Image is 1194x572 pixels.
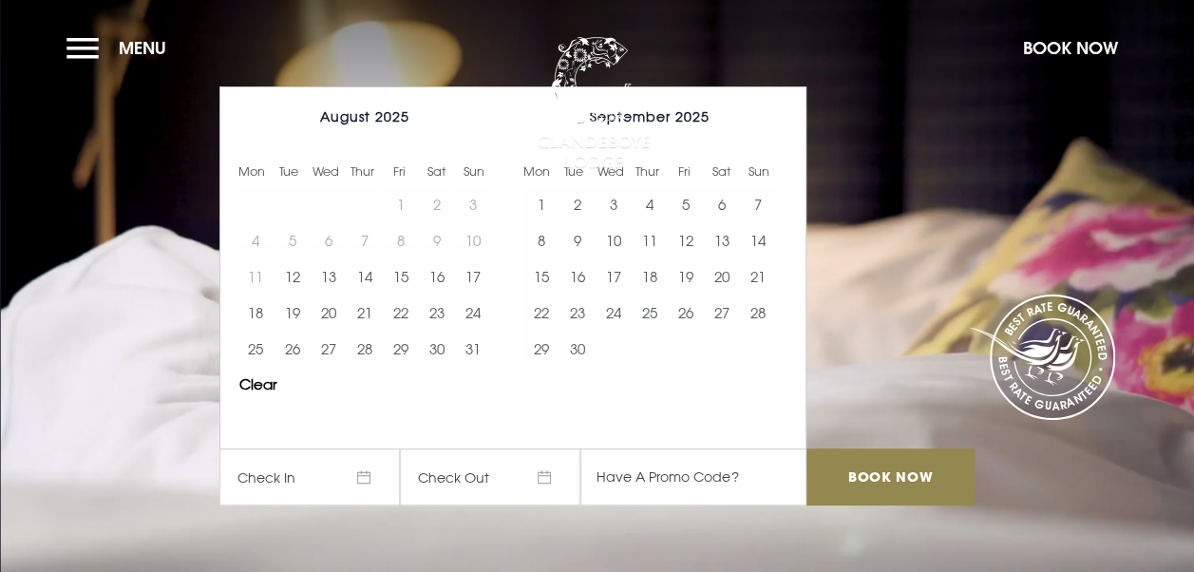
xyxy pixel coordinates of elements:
[559,222,595,258] button: 9
[455,295,491,331] button: 24
[522,186,559,222] td: Choose Monday, September 1, 2025 as your start date.
[311,295,347,331] button: 20
[596,258,632,295] button: 17
[311,258,347,295] button: 13
[668,258,704,295] td: Choose Friday, September 19, 2025 as your start date.
[455,331,491,367] td: Choose Sunday, August 31, 2025 as your start date.
[347,331,383,367] button: 28
[375,108,409,124] span: 2025
[383,295,419,331] button: 22
[455,295,491,331] td: Choose Sunday, August 24, 2025 as your start date.
[383,331,419,367] td: Choose Friday, August 29, 2025 as your start date.
[239,377,277,391] button: Clear
[704,295,740,331] button: 27
[347,331,383,367] td: Choose Thursday, August 28, 2025 as your start date.
[632,295,668,331] button: 25
[274,331,310,367] td: Choose Tuesday, August 26, 2025 as your start date.
[237,295,274,331] td: Choose Monday, August 18, 2025 as your start date.
[740,258,776,295] td: Choose Sunday, September 21, 2025 as your start date.
[66,28,176,68] button: Menu
[237,331,274,367] button: 25
[559,331,595,367] td: Choose Tuesday, September 30, 2025 as your start date.
[668,295,704,331] button: 26
[274,258,310,295] td: Choose Tuesday, August 12, 2025 as your start date.
[119,37,166,59] span: Menu
[522,222,559,258] button: 8
[522,258,559,295] td: Choose Monday, September 15, 2025 as your start date.
[383,258,419,295] button: 15
[559,295,595,331] button: 23
[806,448,974,505] input: Book Now
[740,295,776,331] td: Choose Sunday, September 28, 2025 as your start date.
[419,258,455,295] td: Choose Saturday, August 16, 2025 as your start date.
[704,295,740,331] td: Choose Saturday, September 27, 2025 as your start date.
[580,448,806,505] input: Have A Promo Code?
[740,186,776,222] td: Choose Sunday, September 7, 2025 as your start date.
[668,222,704,258] button: 12
[383,331,419,367] button: 29
[419,331,455,367] button: 30
[632,222,668,258] button: 11
[419,331,455,367] td: Choose Saturday, August 30, 2025 as your start date.
[347,258,383,295] button: 14
[1014,28,1128,68] button: Book Now
[632,258,668,295] td: Choose Thursday, September 18, 2025 as your start date.
[522,331,559,367] button: 29
[320,108,370,124] span: August
[455,331,491,367] button: 31
[383,258,419,295] td: Choose Friday, August 15, 2025 as your start date.
[219,448,400,505] span: Check In
[632,186,668,222] button: 4
[347,295,383,331] td: Choose Thursday, August 21, 2025 as your start date.
[522,258,559,295] button: 15
[704,222,740,258] button: 13
[522,222,559,258] td: Choose Monday, September 8, 2025 as your start date.
[596,295,632,331] button: 24
[596,186,632,222] button: 3
[740,222,776,258] td: Choose Sunday, September 14, 2025 as your start date.
[274,331,310,367] button: 26
[704,258,740,295] button: 20
[455,258,491,295] button: 17
[400,448,580,505] span: Check Out
[704,186,740,222] td: Choose Saturday, September 6, 2025 as your start date.
[274,258,310,295] button: 12
[559,331,595,367] button: 30
[419,295,455,331] td: Choose Saturday, August 23, 2025 as your start date.
[559,258,595,295] button: 16
[596,222,632,258] td: Choose Wednesday, September 10, 2025 as your start date.
[675,108,710,124] span: 2025
[237,331,274,367] td: Choose Monday, August 25, 2025 as your start date.
[347,295,383,331] button: 21
[668,222,704,258] td: Choose Friday, September 12, 2025 as your start date.
[704,258,740,295] td: Choose Saturday, September 20, 2025 as your start date.
[237,295,274,331] button: 18
[559,186,595,222] button: 2
[596,295,632,331] td: Choose Wednesday, September 24, 2025 as your start date.
[559,295,595,331] td: Choose Tuesday, September 23, 2025 as your start date.
[740,258,776,295] button: 21
[274,295,310,331] td: Choose Tuesday, August 19, 2025 as your start date.
[522,295,559,331] td: Choose Monday, September 22, 2025 as your start date.
[668,295,704,331] td: Choose Friday, September 26, 2025 as your start date.
[740,186,776,222] button: 7
[559,186,595,222] td: Choose Tuesday, September 2, 2025 as your start date.
[704,186,740,222] button: 6
[537,37,651,170] img: Clandeboye Lodge
[311,258,347,295] td: Choose Wednesday, August 13, 2025 as your start date.
[740,295,776,331] button: 28
[668,186,704,222] button: 5
[311,331,347,367] td: Choose Wednesday, August 27, 2025 as your start date.
[632,295,668,331] td: Choose Thursday, September 25, 2025 as your start date.
[274,295,310,331] button: 19
[419,295,455,331] button: 23
[522,295,559,331] button: 22
[596,222,632,258] button: 10
[559,258,595,295] td: Choose Tuesday, September 16, 2025 as your start date.
[668,186,704,222] td: Choose Friday, September 5, 2025 as your start date.
[229,98,265,134] button: Move backward to switch to the previous month.
[596,258,632,295] td: Choose Wednesday, September 17, 2025 as your start date.
[632,258,668,295] button: 18
[559,222,595,258] td: Choose Tuesday, September 9, 2025 as your start date.
[704,222,740,258] td: Choose Saturday, September 13, 2025 as your start date.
